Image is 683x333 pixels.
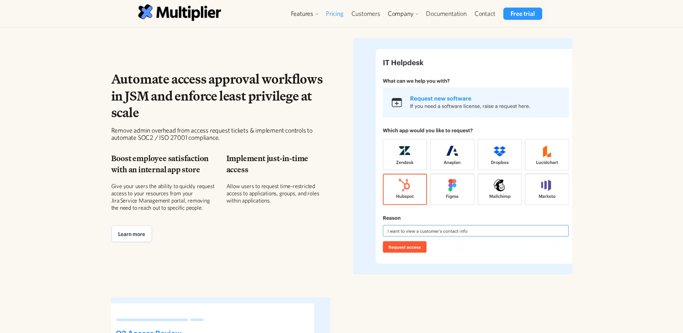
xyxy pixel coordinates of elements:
div: Features [291,9,313,18]
div: Give your users the ability to quickly request access to your resources from your Jira Service Ma... [111,182,215,211]
a: Customers [347,8,384,20]
div: Learn more [118,230,145,238]
h4: Implement just-in-time access [226,153,330,175]
img: Dashboard mockup [346,38,605,274]
div: Features [287,8,322,20]
div: Remove admin overhead from access request tickets & implement controls to automate SOC2 / ISO 270... [111,127,330,141]
div: Company [384,8,422,20]
div: Allow users to request time-restricted access to applications, groups, and roles within applicati... [226,182,330,204]
h2: Automate access approval workflows in JSM and enforce least privilege at scale [111,71,330,121]
a: Free trial [503,8,542,20]
div: Company [388,9,414,18]
a: Documentation [422,8,470,20]
h4: Boost employee satisfaction with an internal app store [111,153,215,175]
a: Learn more [111,226,152,242]
a: Pricing [322,8,347,20]
a: Contact [471,8,499,20]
